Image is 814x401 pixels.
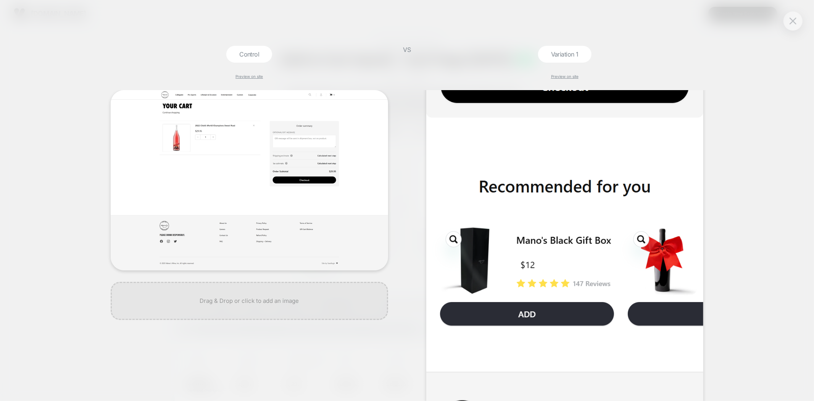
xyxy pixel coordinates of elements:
div: Variation 1 [538,46,592,63]
div: Control [226,46,272,63]
img: close [790,18,796,24]
a: Preview on site [235,74,263,79]
div: VS [398,46,417,401]
a: Preview on site [551,74,579,79]
img: generic_f01c0230-3bb6-4270-a6f7-19e4277364ac.png [111,90,388,270]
